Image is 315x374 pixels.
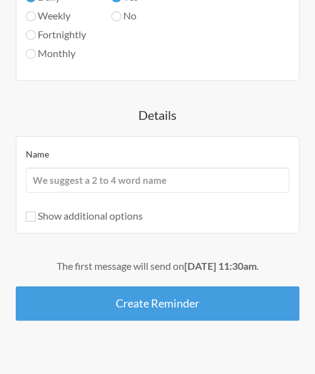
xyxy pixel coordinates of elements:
[111,11,121,21] input: No
[26,149,49,159] label: Name
[26,168,289,193] input: We suggest a 2 to 4 word name
[26,211,36,222] input: Show additional options
[26,30,36,40] input: Fortnightly
[26,27,86,42] label: Fortnightly
[16,286,299,321] button: Create Reminder
[26,11,36,21] input: Weekly
[111,8,179,23] label: No
[26,210,143,222] label: Show additional options
[16,106,299,124] h4: Details
[26,49,36,59] input: Monthly
[16,259,299,274] div: The first message will send on .
[184,260,257,272] strong: [DATE] 11:30am
[26,8,86,23] label: Weekly
[26,46,86,61] label: Monthly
